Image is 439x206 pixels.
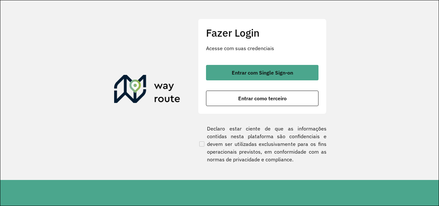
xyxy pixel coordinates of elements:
[206,65,318,80] button: button
[114,75,180,106] img: Roteirizador AmbevTech
[198,125,327,163] label: Declaro estar ciente de que as informações contidas nesta plataforma são confidenciais e devem se...
[232,70,293,75] span: Entrar com Single Sign-on
[206,91,318,106] button: button
[238,96,287,101] span: Entrar como terceiro
[206,27,318,39] h2: Fazer Login
[206,44,318,52] p: Acesse com suas credenciais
